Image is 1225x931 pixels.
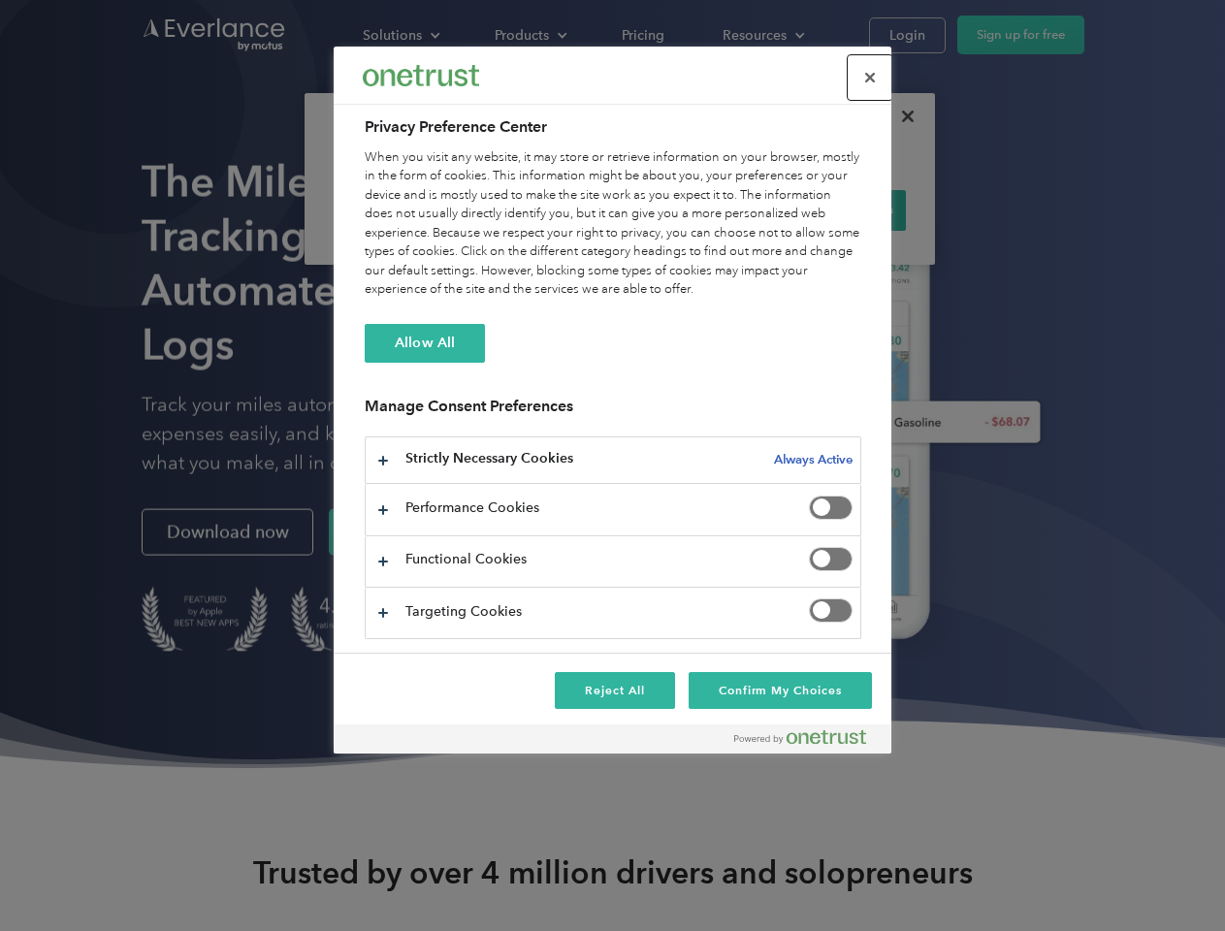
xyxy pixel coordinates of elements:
[365,115,861,139] h2: Privacy Preference Center
[363,65,479,85] img: Everlance
[734,729,866,745] img: Powered by OneTrust Opens in a new Tab
[689,672,872,709] button: Confirm My Choices
[555,672,675,709] button: Reject All
[363,56,479,95] div: Everlance
[334,47,891,754] div: Preference center
[849,56,891,99] button: Close
[365,148,861,300] div: When you visit any website, it may store or retrieve information on your browser, mostly in the f...
[334,47,891,754] div: Privacy Preference Center
[365,397,861,427] h3: Manage Consent Preferences
[365,324,485,363] button: Allow All
[734,729,882,754] a: Powered by OneTrust Opens in a new Tab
